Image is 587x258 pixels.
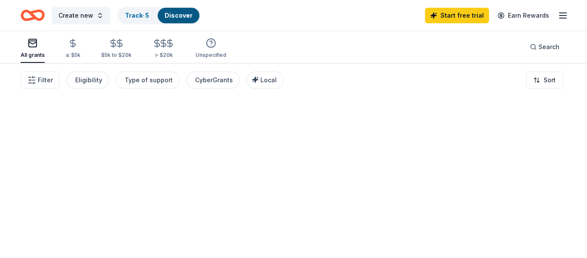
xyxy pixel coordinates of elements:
div: ≤ $5k [65,52,80,59]
button: ≤ $5k [65,35,80,63]
button: Local [247,71,284,89]
a: Earn Rewards [492,8,554,23]
span: Sort [544,75,556,85]
div: CyberGrants [195,75,233,85]
button: > $20k [152,35,175,63]
div: $5k to $20k [101,52,131,59]
button: CyberGrants [186,71,240,89]
button: Eligibility [67,71,109,89]
a: Home [21,5,45,25]
span: Search [538,42,559,52]
button: $5k to $20k [101,35,131,63]
button: Create new [52,7,110,24]
span: Local [260,76,277,84]
button: All grants [21,34,45,63]
button: Unspecified [196,34,226,63]
div: Type of support [125,75,173,85]
button: Track· 5Discover [117,7,200,24]
button: Search [523,38,566,56]
span: Filter [38,75,53,85]
span: Create new [58,10,93,21]
a: Discover [165,12,193,19]
button: Sort [526,71,563,89]
div: Unspecified [196,52,226,59]
div: > $20k [152,52,175,59]
a: Start free trial [425,8,489,23]
div: All grants [21,52,45,59]
div: Eligibility [75,75,102,85]
a: Track· 5 [125,12,149,19]
button: Type of support [116,71,180,89]
button: Filter [21,71,60,89]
